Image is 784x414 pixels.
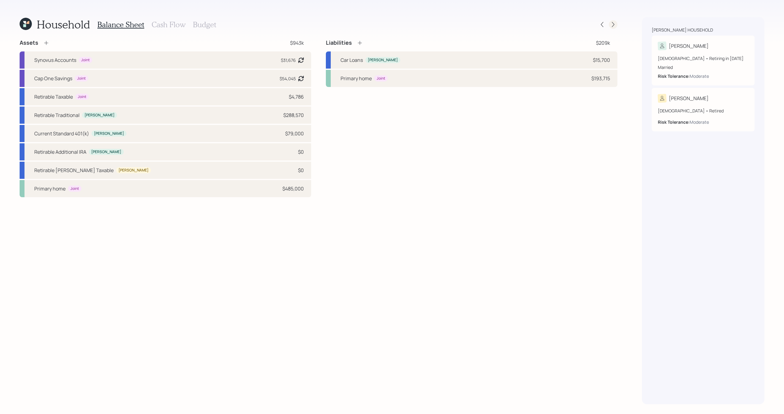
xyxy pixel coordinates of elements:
div: Current Standard 401(k) [34,130,89,137]
div: $54,045 [280,75,296,82]
div: $943k [290,39,304,47]
div: Primary home [341,75,372,82]
div: Retirable [PERSON_NAME] Taxable [34,167,114,174]
div: $31,676 [281,57,296,63]
div: [PERSON_NAME] [669,95,709,102]
h3: Budget [193,20,216,29]
h3: Cash Flow [152,20,186,29]
div: $209k [596,39,610,47]
h1: Household [37,18,90,31]
div: Joint [78,94,86,100]
b: Risk Tolerance: [658,73,690,79]
div: $288,570 [283,111,304,119]
h4: Assets [20,40,38,46]
div: [PERSON_NAME] [119,168,149,173]
div: Cap One Savings [34,75,72,82]
div: [PERSON_NAME] [94,131,124,136]
div: $4,786 [289,93,304,100]
div: Car Loans [341,56,363,64]
div: $193,715 [591,75,610,82]
div: Married [658,64,748,70]
div: [PERSON_NAME] [91,149,121,155]
div: $0 [298,167,304,174]
div: $0 [298,148,304,156]
div: Retirable Traditional [34,111,80,119]
div: [DEMOGRAPHIC_DATA] • Retired [658,107,748,114]
div: [DEMOGRAPHIC_DATA] • Retiring in [DATE] [658,55,748,62]
div: [PERSON_NAME] [85,113,115,118]
div: Synovus Accounts [34,56,76,64]
div: Joint [70,186,79,191]
div: [PERSON_NAME] [368,58,398,63]
div: Retirable Taxable [34,93,73,100]
div: $15,700 [593,56,610,64]
div: Joint [77,76,86,81]
div: [PERSON_NAME] [669,42,709,50]
b: Risk Tolerance: [658,119,690,125]
div: Joint [81,58,90,63]
div: Moderate [690,73,709,79]
div: Retirable Additional IRA [34,148,86,156]
h3: Balance Sheet [97,20,144,29]
div: $485,000 [282,185,304,192]
div: $79,000 [285,130,304,137]
h4: Liabilities [326,40,352,46]
div: [PERSON_NAME] household [652,27,713,33]
div: Moderate [690,119,709,125]
div: Primary home [34,185,66,192]
div: Joint [377,76,385,81]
